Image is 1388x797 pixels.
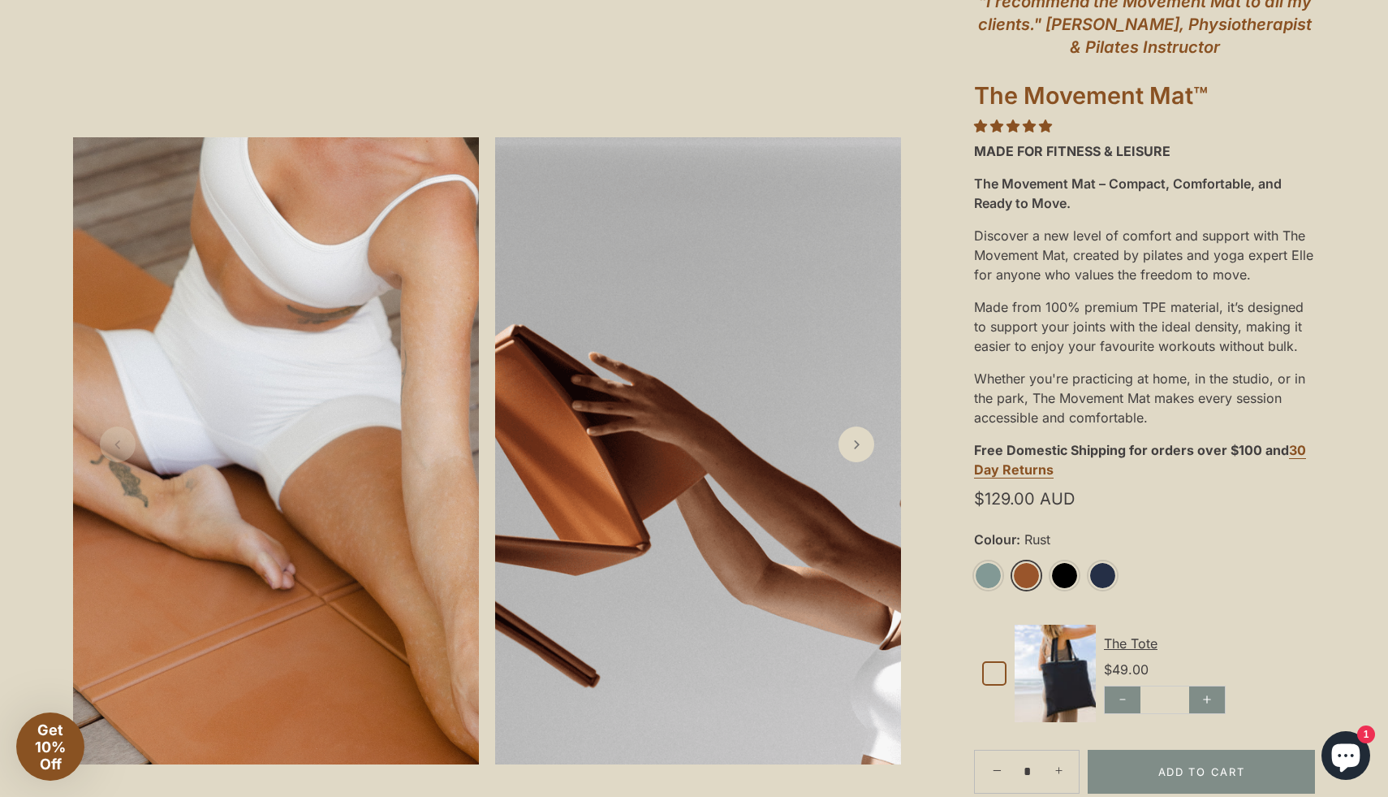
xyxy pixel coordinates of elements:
[1088,750,1315,794] button: Add to Cart
[1104,661,1149,678] span: $49.00
[1014,749,1040,795] input: Quantity
[1088,561,1117,590] a: Midnight
[1317,731,1375,784] inbox-online-store-chat: Shopify online store chat
[1104,634,1307,653] div: The Tote
[1015,625,1096,722] img: Default Title
[974,143,1170,159] strong: MADE FOR FITNESS & LEISURE
[974,362,1315,434] div: Whether you're practicing at home, in the studio, or in the park, The Movement Mat makes every se...
[35,721,66,773] span: Get 10% Off
[974,81,1315,117] h1: The Movement Mat™
[977,752,1013,788] a: −
[974,442,1289,458] strong: Free Domestic Shipping for orders over $100 and
[1012,561,1041,590] a: Rust
[974,492,1075,505] span: $129.00 AUD
[974,118,1052,134] span: 4.85 stars
[495,137,901,765] img: rust
[73,137,479,765] img: rust
[838,427,874,462] a: Next slide
[974,167,1315,219] div: The Movement Mat – Compact, Comfortable, and Ready to Move.
[1050,561,1079,590] a: Black
[974,291,1315,362] div: Made from 100% premium TPE material, it’s designed to support your joints with the ideal density,...
[1020,532,1050,548] span: Rust
[16,713,84,781] div: Get 10% Off
[974,561,1002,590] a: Sage
[1043,753,1079,789] a: +
[974,532,1315,548] label: Colour:
[974,219,1315,291] div: Discover a new level of comfort and support with The Movement Mat, created by pilates and yoga ex...
[100,427,136,462] a: Previous slide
